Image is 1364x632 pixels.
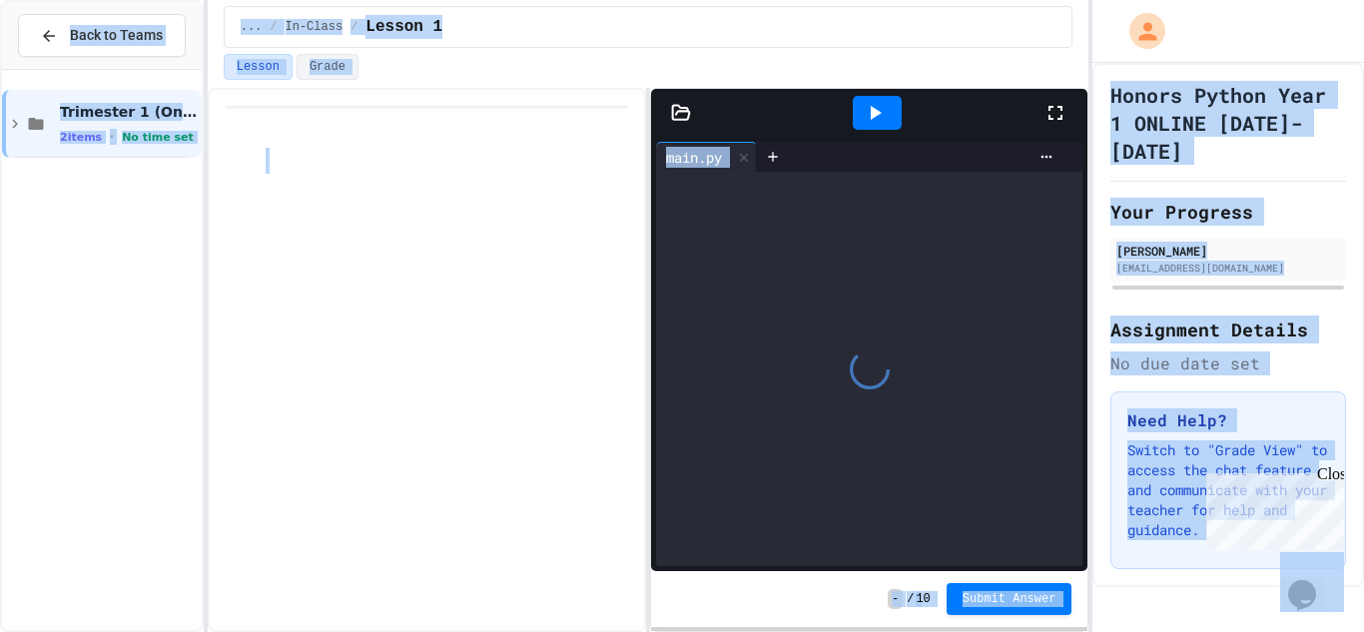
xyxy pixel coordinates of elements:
[350,19,357,35] span: /
[70,25,163,46] span: Back to Teams
[1110,198,1346,226] h2: Your Progress
[122,131,194,144] span: No time set
[947,583,1072,615] button: Submit Answer
[656,147,732,168] div: main.py
[1110,351,1346,375] div: No due date set
[1280,552,1344,612] iframe: chat widget
[1116,242,1340,260] div: [PERSON_NAME]
[963,591,1056,607] span: Submit Answer
[907,591,914,607] span: /
[286,19,343,35] span: In-Class
[8,8,138,127] div: Chat with us now!Close
[1108,8,1170,54] div: My Account
[1127,408,1329,432] h3: Need Help?
[1110,316,1346,343] h2: Assignment Details
[241,19,263,35] span: ...
[270,19,277,35] span: /
[1116,261,1340,276] div: [EMAIL_ADDRESS][DOMAIN_NAME]
[110,129,114,145] span: •
[888,589,903,609] span: -
[1198,465,1344,550] iframe: chat widget
[916,591,930,607] span: 10
[1110,81,1346,165] h1: Honors Python Year 1 ONLINE [DATE]-[DATE]
[60,103,198,121] span: Trimester 1 (Online HP1)
[297,54,358,80] button: Grade
[656,142,757,172] div: main.py
[18,14,186,57] button: Back to Teams
[60,131,102,144] span: 2 items
[1127,440,1329,540] p: Switch to "Grade View" to access the chat feature and communicate with your teacher for help and ...
[365,15,442,39] span: Lesson 1
[224,54,293,80] button: Lesson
